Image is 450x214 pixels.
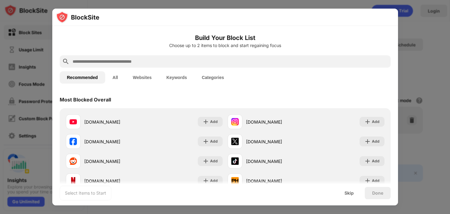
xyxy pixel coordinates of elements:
[210,119,218,125] div: Add
[231,157,239,165] img: favicons
[372,119,380,125] div: Add
[372,158,380,164] div: Add
[344,191,354,196] div: Skip
[60,97,111,103] div: Most Blocked Overall
[70,138,77,145] img: favicons
[246,158,306,164] div: [DOMAIN_NAME]
[56,11,99,23] img: logo-blocksite.svg
[372,138,380,145] div: Add
[231,118,239,125] img: favicons
[246,138,306,145] div: [DOMAIN_NAME]
[125,71,159,84] button: Websites
[159,71,194,84] button: Keywords
[60,33,391,42] h6: Build Your Block List
[70,157,77,165] img: favicons
[210,138,218,145] div: Add
[372,191,383,196] div: Done
[105,71,125,84] button: All
[231,177,239,184] img: favicons
[84,178,144,184] div: [DOMAIN_NAME]
[246,119,306,125] div: [DOMAIN_NAME]
[210,158,218,164] div: Add
[60,71,105,84] button: Recommended
[210,178,218,184] div: Add
[62,58,70,65] img: search.svg
[231,138,239,145] img: favicons
[84,119,144,125] div: [DOMAIN_NAME]
[84,158,144,164] div: [DOMAIN_NAME]
[372,178,380,184] div: Add
[60,43,391,48] div: Choose up to 2 items to block and start regaining focus
[70,118,77,125] img: favicons
[194,71,231,84] button: Categories
[84,138,144,145] div: [DOMAIN_NAME]
[70,177,77,184] img: favicons
[246,178,306,184] div: [DOMAIN_NAME]
[65,190,106,196] div: Select Items to Start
